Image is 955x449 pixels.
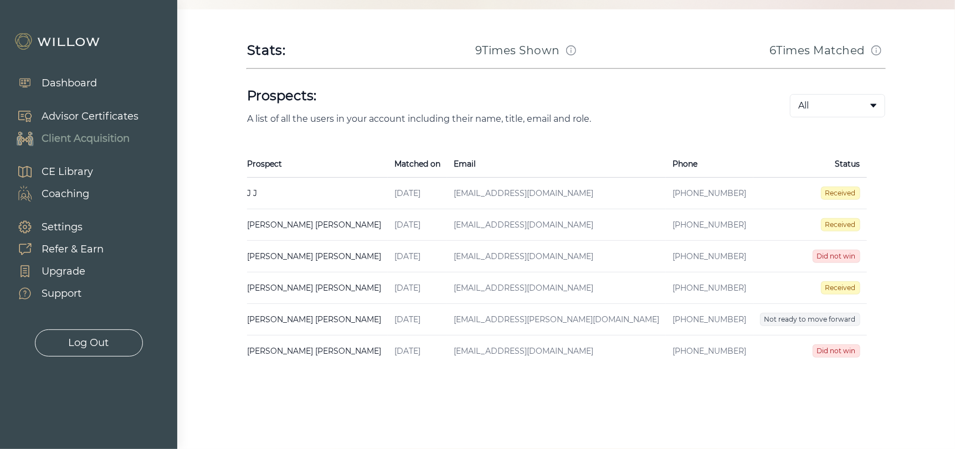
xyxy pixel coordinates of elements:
span: info-circle [566,45,576,55]
td: [EMAIL_ADDRESS][DOMAIN_NAME] [447,336,666,367]
td: [PHONE_NUMBER] [666,209,753,241]
div: CE Library [42,164,93,179]
td: [PHONE_NUMBER] [666,272,753,304]
td: [PERSON_NAME] [PERSON_NAME] [247,241,388,272]
span: caret-down [869,101,878,110]
div: Stats: [247,42,286,59]
td: [DATE] [388,304,447,336]
span: Received [821,187,860,200]
td: [PERSON_NAME] [PERSON_NAME] [247,304,388,336]
div: Upgrade [42,264,85,279]
h1: Prospects: [247,87,754,105]
span: Did not win [813,250,860,263]
div: Coaching [42,187,89,202]
a: Dashboard [6,72,97,94]
span: Received [821,281,860,295]
a: CE Library [6,161,93,183]
span: info-circle [871,45,881,55]
td: [PHONE_NUMBER] [666,304,753,336]
div: Log Out [69,336,109,350]
h3: 9 Times Shown [475,43,560,58]
td: [DATE] [388,241,447,272]
div: Support [42,286,81,301]
td: [PERSON_NAME] [PERSON_NAME] [247,336,388,367]
td: [PHONE_NUMBER] [666,178,753,209]
img: Willow [14,33,102,50]
h3: 6 Times Matched [769,43,865,58]
a: Settings [6,216,104,238]
a: Refer & Earn [6,238,104,260]
td: [EMAIL_ADDRESS][DOMAIN_NAME] [447,241,666,272]
td: [EMAIL_ADDRESS][DOMAIN_NAME] [447,209,666,241]
td: [EMAIL_ADDRESS][DOMAIN_NAME] [447,178,666,209]
td: [DATE] [388,178,447,209]
td: [EMAIL_ADDRESS][DOMAIN_NAME] [447,272,666,304]
a: Coaching [6,183,93,205]
th: Email [447,151,666,178]
a: Client Acquisition [6,127,138,149]
a: Advisor Certificates [6,105,138,127]
th: Prospect [247,151,388,178]
td: [DATE] [388,336,447,367]
a: Upgrade [6,260,104,282]
th: Matched on [388,151,447,178]
td: [DATE] [388,272,447,304]
div: Client Acquisition [42,131,130,146]
td: [PHONE_NUMBER] [666,241,753,272]
td: [PERSON_NAME] [PERSON_NAME] [247,209,388,241]
div: Advisor Certificates [42,109,138,124]
td: [DATE] [388,209,447,241]
td: [PERSON_NAME] [PERSON_NAME] [247,272,388,304]
th: Status [753,151,867,178]
span: Not ready to move forward [760,313,860,326]
button: Match info [562,42,580,59]
td: [EMAIL_ADDRESS][PERSON_NAME][DOMAIN_NAME] [447,304,666,336]
td: [PHONE_NUMBER] [666,336,753,367]
div: Refer & Earn [42,242,104,257]
p: A list of all the users in your account including their name, title, email and role. [247,113,754,124]
th: Phone [666,151,753,178]
div: Settings [42,220,83,235]
button: Match info [867,42,885,59]
td: J J [247,178,388,209]
span: Did not win [813,344,860,358]
div: Dashboard [42,76,97,91]
span: Received [821,218,860,231]
span: All [798,99,809,112]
